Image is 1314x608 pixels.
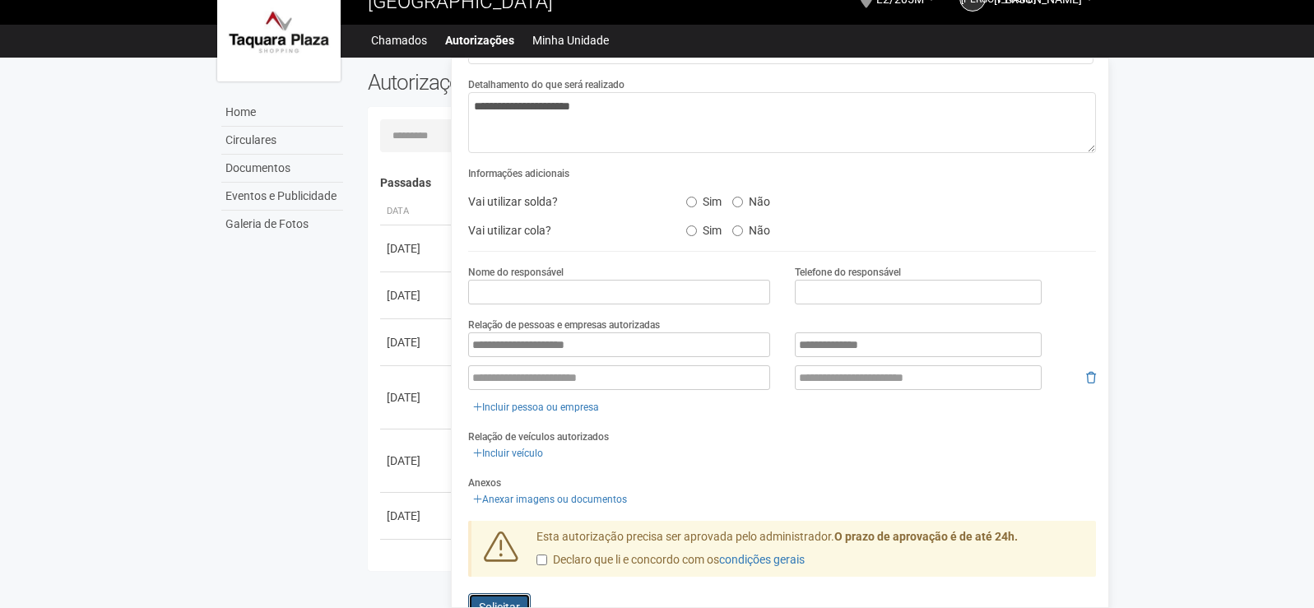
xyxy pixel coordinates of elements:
[536,552,805,569] label: Declaro que li e concordo com os
[468,429,609,444] label: Relação de veículos autorizados
[795,265,901,280] label: Telefone do responsável
[221,211,343,238] a: Galeria de Fotos
[468,265,564,280] label: Nome do responsável
[468,318,660,332] label: Relação de pessoas e empresas autorizadas
[468,398,604,416] a: Incluir pessoa ou empresa
[380,198,454,225] th: Data
[221,155,343,183] a: Documentos
[445,29,514,52] a: Autorizações
[387,287,448,304] div: [DATE]
[732,197,743,207] input: Não
[732,225,743,236] input: Não
[380,177,1085,189] h4: Passadas
[221,127,343,155] a: Circulares
[468,476,501,490] label: Anexos
[468,444,548,462] a: Incluir veículo
[221,99,343,127] a: Home
[387,334,448,350] div: [DATE]
[468,166,569,181] label: Informações adicionais
[387,453,448,469] div: [DATE]
[456,189,673,214] div: Vai utilizar solda?
[686,197,697,207] input: Sim
[371,29,427,52] a: Chamados
[387,240,448,257] div: [DATE]
[732,218,770,238] label: Não
[524,529,1097,577] div: Esta autorização precisa ser aprovada pelo administrador.
[834,530,1018,543] strong: O prazo de aprovação é de até 24h.
[532,29,609,52] a: Minha Unidade
[1086,372,1096,383] i: Remover
[686,225,697,236] input: Sim
[368,70,720,95] h2: Autorizações
[686,189,722,209] label: Sim
[536,555,547,565] input: Declaro que li e concordo com oscondições gerais
[221,183,343,211] a: Eventos e Publicidade
[387,389,448,406] div: [DATE]
[719,553,805,566] a: condições gerais
[732,189,770,209] label: Não
[686,218,722,238] label: Sim
[387,508,448,524] div: [DATE]
[468,77,624,92] label: Detalhamento do que será realizado
[468,490,632,508] a: Anexar imagens ou documentos
[456,218,673,243] div: Vai utilizar cola?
